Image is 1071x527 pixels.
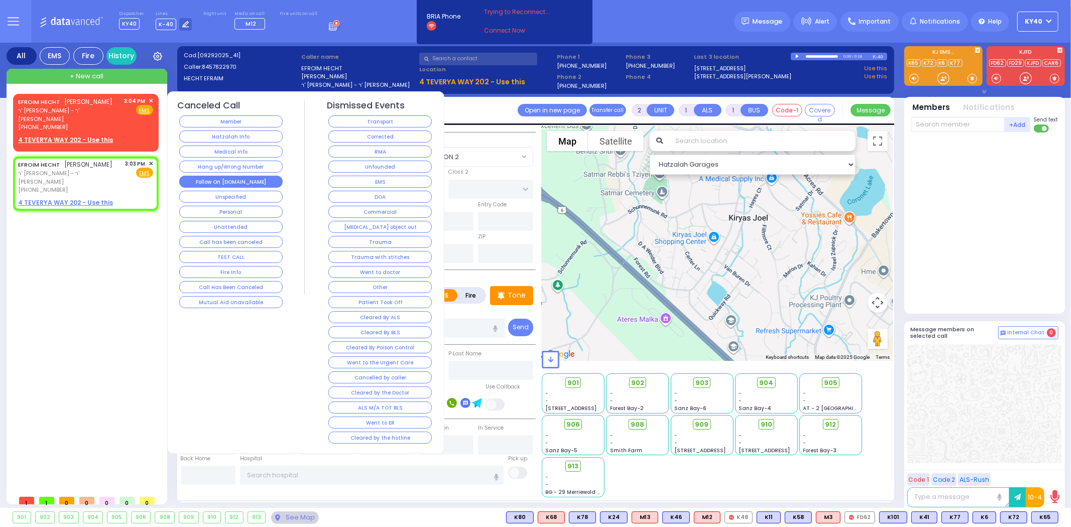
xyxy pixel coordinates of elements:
[18,169,122,186] span: ר' [PERSON_NAME] - ר' [PERSON_NAME]
[742,18,749,25] img: message.svg
[19,497,34,504] span: 1
[328,281,432,293] button: Other
[610,405,644,412] span: Forest Bay-2
[328,326,432,338] button: Cleared By BLS
[864,72,887,81] a: Use this
[739,432,742,439] span: -
[569,511,596,523] div: BLS
[328,176,432,188] button: EMS
[937,59,947,67] a: K6
[538,511,565,523] div: ALS
[674,439,677,447] span: -
[631,378,644,388] span: 902
[184,74,298,83] label: HECHT EFRAIM
[859,17,891,26] span: Important
[911,511,937,523] div: BLS
[662,511,690,523] div: BLS
[907,59,921,67] a: K65
[694,104,722,116] button: ALS
[546,473,549,481] span: -
[632,511,658,523] div: ALS
[845,511,875,523] div: FD62
[1025,59,1041,67] a: KJFD
[328,296,432,308] button: Patient Took Off
[506,511,534,523] div: K80
[179,130,283,143] button: Hatzalah Info
[79,497,94,504] span: 0
[70,71,103,81] span: + New call
[694,72,792,81] a: [STREET_ADDRESS][PERSON_NAME]
[18,161,60,169] a: EFROIM HECHT
[824,378,838,388] span: 905
[7,47,37,65] div: All
[879,511,907,523] div: BLS
[557,82,607,89] label: [PHONE_NUMBER]
[181,455,211,463] label: Back Home
[546,447,578,454] span: Sanz Bay-5
[328,417,432,429] button: Went to ER
[140,107,150,114] u: EMS
[484,8,563,17] span: Trying to Reconnect...
[816,511,841,523] div: ALS
[179,206,283,218] button: Personal
[179,266,283,278] button: Fire Info
[248,512,266,523] div: 913
[271,511,318,524] div: See map
[484,26,563,35] a: Connect Now
[155,512,174,523] div: 908
[1026,487,1044,507] button: 10-4
[59,512,78,523] div: 903
[328,311,432,323] button: Cleared By ALS
[739,439,742,447] span: -
[65,97,113,106] span: [PERSON_NAME]
[589,104,626,116] button: Transfer call
[626,62,675,69] label: [PHONE_NUMBER]
[803,447,837,454] span: Forest Bay-3
[149,160,153,168] span: ✕
[179,176,283,188] button: Follow On [DOMAIN_NAME]
[328,266,432,278] button: Went to doctor
[674,405,706,412] span: Sanz Bay-6
[757,511,781,523] div: BLS
[99,497,114,504] span: 0
[803,397,806,405] span: -
[873,53,887,60] div: K-40
[647,104,674,116] button: UNIT
[757,511,781,523] div: K11
[40,47,70,65] div: EMS
[567,378,579,388] span: 901
[694,511,721,523] div: ALS
[568,461,579,471] span: 913
[179,281,283,293] button: Call Has Been Canceled
[805,104,835,116] button: Covered
[694,511,721,523] div: M12
[301,53,416,61] label: Caller name
[674,432,677,439] span: -
[301,64,416,73] label: EFROIM HECHT
[184,51,298,60] label: Cad:
[119,11,144,17] label: Dispatcher
[478,201,507,209] label: Entry Code
[486,383,520,391] label: Use Callback
[427,12,460,21] span: BRIA Phone
[694,53,791,61] label: Last 3 location
[179,191,283,203] button: Unspecified
[202,63,236,71] span: 8457822970
[107,512,127,523] div: 905
[849,515,854,520] img: red-radio-icon.svg
[973,511,996,523] div: BLS
[83,512,103,523] div: 904
[989,59,1006,67] a: FD62
[203,512,221,523] div: 910
[419,53,537,65] input: Search a contact
[948,59,963,67] a: K77
[632,511,658,523] div: M13
[610,432,613,439] span: -
[931,473,957,486] button: Code 2
[65,160,113,169] span: [PERSON_NAME]
[600,511,628,523] div: BLS
[119,18,140,30] span: KY40
[1007,59,1024,67] a: FD29
[457,289,485,302] label: Fire
[973,511,996,523] div: K6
